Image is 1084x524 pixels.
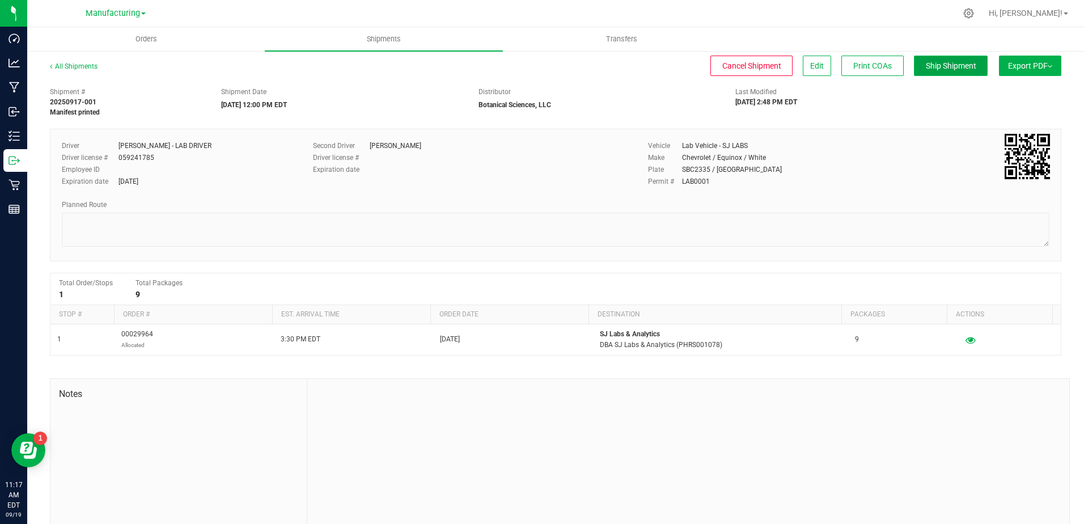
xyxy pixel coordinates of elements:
[62,164,118,175] label: Employee ID
[9,33,20,44] inline-svg: Dashboard
[735,87,777,97] label: Last Modified
[1005,134,1050,179] img: Scan me!
[118,141,211,151] div: [PERSON_NAME] - LAB DRIVER
[1005,134,1050,179] qrcode: 20250917-001
[27,27,265,51] a: Orders
[9,204,20,215] inline-svg: Reports
[135,279,183,287] span: Total Packages
[648,176,682,187] label: Permit #
[1008,61,1052,70] span: Export PDF
[50,305,114,324] th: Stop #
[600,329,841,340] p: SJ Labs & Analytics
[59,279,113,287] span: Total Order/Stops
[121,329,153,350] span: 00029964
[648,164,682,175] label: Plate
[50,87,204,97] span: Shipment #
[313,153,370,163] label: Driver license #
[9,106,20,117] inline-svg: Inbound
[682,141,748,151] div: Lab Vehicle - SJ LABS
[841,56,904,76] button: Print COAs
[50,108,100,116] strong: Manifest printed
[50,62,98,70] a: All Shipments
[352,34,416,44] span: Shipments
[926,61,976,70] span: Ship Shipment
[682,153,766,163] div: Chevrolet / Equinox / White
[999,56,1061,76] button: Export PDF
[853,61,892,70] span: Print COAs
[59,290,63,299] strong: 1
[118,153,154,163] div: 059241785
[855,334,859,345] span: 9
[265,27,502,51] a: Shipments
[914,56,988,76] button: Ship Shipment
[370,141,421,151] div: [PERSON_NAME]
[118,176,138,187] div: [DATE]
[281,334,320,345] span: 3:30 PM EDT
[9,130,20,142] inline-svg: Inventory
[682,164,782,175] div: SBC2335 / [GEOGRAPHIC_DATA]
[121,340,153,350] p: Allocated
[5,510,22,519] p: 09/19
[710,56,793,76] button: Cancel Shipment
[62,176,118,187] label: Expiration date
[803,56,831,76] button: Edit
[114,305,272,324] th: Order #
[9,179,20,191] inline-svg: Retail
[221,87,266,97] label: Shipment Date
[722,61,781,70] span: Cancel Shipment
[682,176,710,187] div: LAB0001
[735,98,797,106] strong: [DATE] 2:48 PM EDT
[648,153,682,163] label: Make
[11,433,45,467] iframe: Resource center
[9,57,20,69] inline-svg: Analytics
[50,98,96,106] strong: 20250917-001
[947,305,1052,324] th: Actions
[9,82,20,93] inline-svg: Manufacturing
[313,141,370,151] label: Second Driver
[962,8,976,19] div: Manage settings
[989,9,1062,18] span: Hi, [PERSON_NAME]!
[430,305,588,324] th: Order date
[9,155,20,166] inline-svg: Outbound
[59,387,298,401] span: Notes
[841,305,947,324] th: Packages
[479,101,551,109] strong: Botanical Sciences, LLC
[221,101,287,109] strong: [DATE] 12:00 PM EDT
[503,27,740,51] a: Transfers
[5,480,22,510] p: 11:17 AM EDT
[33,432,47,445] iframe: Resource center unread badge
[440,334,460,345] span: [DATE]
[313,164,370,175] label: Expiration date
[272,305,430,324] th: Est. arrival time
[57,334,61,345] span: 1
[62,201,107,209] span: Planned Route
[62,141,118,151] label: Driver
[479,87,511,97] label: Distributor
[810,61,824,70] span: Edit
[600,340,841,350] p: DBA SJ Labs & Analytics (PHRS001078)
[648,141,682,151] label: Vehicle
[591,34,653,44] span: Transfers
[86,9,140,18] span: Manufacturing
[135,290,140,299] strong: 9
[62,153,118,163] label: Driver license #
[120,34,172,44] span: Orders
[588,305,841,324] th: Destination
